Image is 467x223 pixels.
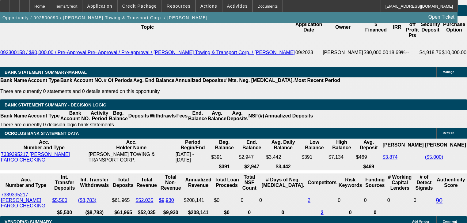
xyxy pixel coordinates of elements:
th: Beg. Balance [211,139,238,151]
th: Total Deposits [112,174,135,191]
td: -- [406,39,419,67]
a: 2 [308,198,310,203]
button: Actions [196,0,222,12]
td: $0 [214,192,240,209]
th: # Mts. Neg. [MEDICAL_DATA]. [224,77,294,84]
td: 0 [364,192,386,209]
th: 0 [259,210,307,216]
th: [PERSON_NAME] [425,139,466,151]
span: Application [87,4,112,9]
a: Open Ticket [426,12,457,22]
a: 7339395217 [PERSON_NAME] FARGO CHECKING [1,152,70,162]
th: $2,947 [238,164,265,170]
th: Security Deposit [419,16,442,39]
th: Bank Account NO. [60,110,90,122]
a: ($5,000) [425,154,443,160]
th: Application Date [295,16,322,39]
td: 0 [241,192,258,209]
th: Low Balance [301,139,328,151]
th: $ Financed [363,16,389,39]
th: Avg. Balance [207,110,226,122]
td: 09/2023 [295,39,322,67]
a: $9,930 [159,198,174,203]
span: OCROLUS BANK STATEMENT DATA [5,131,79,136]
span: Manage [443,70,454,74]
a: 092300158 / $90,000.00 / Pre-Approval Pre- Approval / Pre-approval / [PERSON_NAME] Towing & Trans... [0,50,295,55]
th: Activity Period [90,110,109,122]
th: End. Balance [238,139,265,151]
th: Acc. Number and Type [1,174,51,191]
th: Authenticity Score [435,174,466,191]
th: Withdrawls [149,110,176,122]
span: Activities [227,4,248,9]
a: $52,035 [136,198,154,203]
a: $3,874 [382,154,397,160]
span: Refresh [443,132,454,135]
td: $61,965 [112,192,135,209]
a: 7339395217 [PERSON_NAME] FARGO CHECKING [1,192,45,208]
th: Account Type [27,77,60,84]
th: # Working Capital Lenders [387,174,413,191]
span: Resources [167,4,191,9]
th: Avg. Deposits [227,110,248,122]
td: [PERSON_NAME] TOWING & TRANSPORT CORP. [88,151,175,163]
td: $10,000.00 [442,39,467,67]
p: There are currently 0 statements and 0 details entered on this opportunity [0,89,340,94]
th: 0 [337,210,363,216]
td: $7,134 [328,151,355,163]
th: $0 [214,210,240,216]
th: Bank Account NO. [60,77,104,84]
a: ($8,783) [78,198,97,203]
th: $5,500 [52,210,77,216]
th: Account Type [27,110,60,122]
th: # Of Periods [104,77,133,84]
th: # Days of Neg. [MEDICAL_DATA]. [259,174,307,191]
td: 0 [413,192,435,209]
th: Acc. Holder Name [88,139,175,151]
th: Avg. Deposit [356,139,382,151]
th: One-off Profit Pts [406,16,419,39]
td: [PERSON_NAME] [322,39,363,67]
th: IRR [389,16,406,39]
span: 0 [387,198,390,203]
th: Total Non-Revenue [159,174,183,191]
th: Annualized Deposits [264,110,313,122]
a: 2 [321,210,324,215]
th: Most Recent Period [294,77,340,84]
td: $469 [356,151,382,163]
span: Actions [200,4,217,9]
button: Application [82,0,117,12]
td: 18.69% [389,39,406,67]
th: $208,141 [184,210,213,216]
a: $5,500 [52,198,67,203]
th: Total Loan Proceeds [214,174,240,191]
button: Credit Package [118,0,161,12]
th: 0 [241,210,258,216]
td: $4,918.76 [419,39,442,67]
th: ($8,783) [78,210,111,216]
th: Deposits [128,110,150,122]
td: 0 [337,192,363,209]
td: [DATE] - [DATE] [175,151,211,163]
button: Resources [162,0,195,12]
th: Risk Keywords [337,174,363,191]
span: Bank Statement Summary - Decision Logic [5,102,106,107]
th: Total Revenue [135,174,158,191]
a: 90 [436,197,442,204]
td: $3,442 [266,151,301,163]
span: Credit Package [122,4,157,9]
th: [PERSON_NAME] [382,139,424,151]
th: Acc. Number and Type [1,139,88,151]
th: Purchase Option [442,16,467,39]
th: Annualized Revenue [184,174,213,191]
th: $469 [356,164,382,170]
th: Fees [176,110,188,122]
td: $391 [211,151,238,163]
td: $391 [301,151,328,163]
th: Annualized Deposits [175,77,223,84]
th: NSF(#) [248,110,264,122]
div: $208,141 [184,198,213,203]
th: Avg. End Balance [133,77,175,84]
th: Owner [322,16,363,39]
th: Avg. Daily Balance [266,139,301,151]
